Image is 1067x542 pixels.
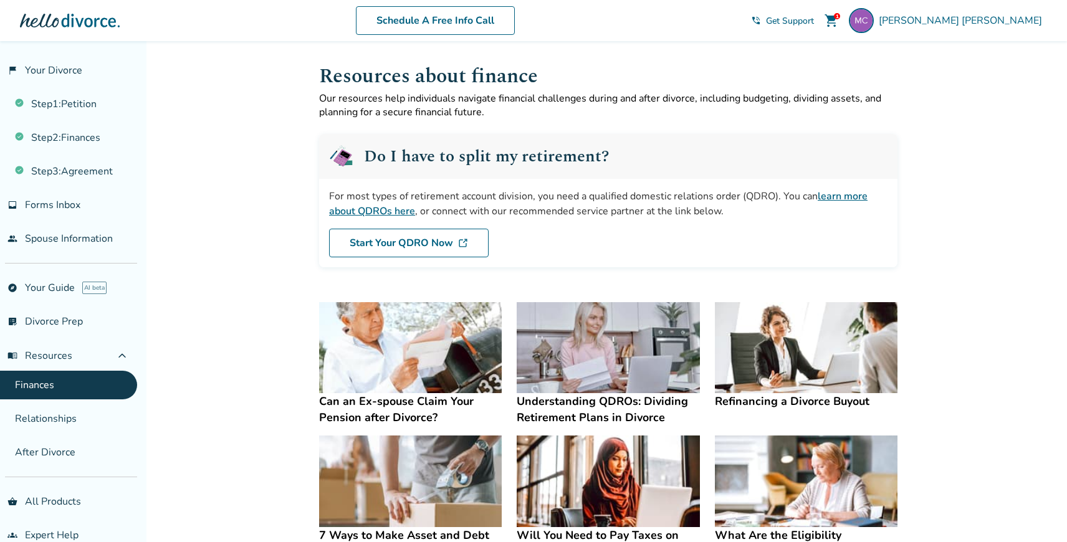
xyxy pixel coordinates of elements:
[517,302,699,426] a: Understanding QDROs: Dividing Retirement Plans in DivorceUnderstanding QDROs: Dividing Retirement...
[7,234,17,244] span: people
[517,435,699,527] img: Will You Need to Pay Taxes on Your Divorce Settlement?
[879,14,1047,27] span: [PERSON_NAME] [PERSON_NAME]
[751,15,814,27] a: phone_in_talkGet Support
[7,316,17,326] span: list_alt_check
[25,198,80,212] span: Forms Inbox
[319,435,502,527] img: 7 Ways to Make Asset and Debt Division as Fair as Possible
[319,92,897,119] p: Our resources help individuals navigate financial challenges during and after divorce, including ...
[715,302,897,394] img: Refinancing a Divorce Buyout
[1005,482,1067,542] iframe: Chat Widget
[319,393,502,426] h4: Can an Ex-spouse Claim Your Pension after Divorce?
[364,148,609,164] h2: Do I have to split my retirement?
[715,393,897,409] h4: Refinancing a Divorce Buyout
[329,189,888,219] div: For most types of retirement account division, you need a qualified domestic relations order (QDR...
[7,200,17,210] span: inbox
[319,302,502,394] img: Can an Ex-spouse Claim Your Pension after Divorce?
[356,6,515,35] a: Schedule A Free Info Call
[517,302,699,394] img: Understanding QDROs: Dividing Retirement Plans in Divorce
[329,144,354,169] img: QDRO
[319,302,502,426] a: Can an Ex-spouse Claim Your Pension after Divorce?Can an Ex-spouse Claim Your Pension after Divorce?
[7,65,17,75] span: flag_2
[715,302,897,410] a: Refinancing a Divorce BuyoutRefinancing a Divorce Buyout
[115,348,130,363] span: expand_less
[7,530,17,540] span: groups
[766,15,814,27] span: Get Support
[82,282,107,294] span: AI beta
[319,61,897,92] h1: Resources about finance
[849,8,874,33] img: Testing CA
[517,393,699,426] h4: Understanding QDROs: Dividing Retirement Plans in Divorce
[7,349,72,363] span: Resources
[458,238,468,248] img: DL
[715,435,897,527] img: What Are the Eligibility Requirements for Spousal Support or Alimony?
[834,13,840,19] div: 1
[751,16,761,26] span: phone_in_talk
[329,229,489,257] a: Start Your QDRO Now
[7,351,17,361] span: menu_book
[7,283,17,293] span: explore
[824,13,839,28] span: shopping_cart
[7,497,17,506] span: shopping_basket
